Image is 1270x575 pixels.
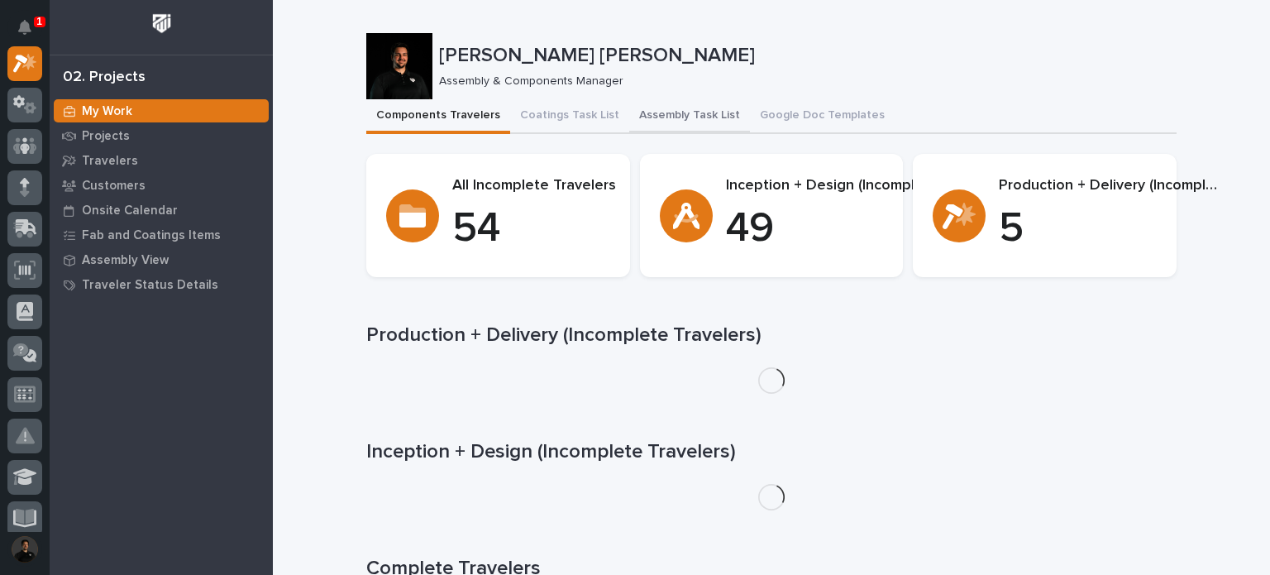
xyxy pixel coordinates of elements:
[999,177,1223,195] p: Production + Delivery (Incomplete)
[50,123,273,148] a: Projects
[82,154,138,169] p: Travelers
[82,228,221,243] p: Fab and Coatings Items
[726,177,943,195] p: Inception + Design (Incomplete)
[50,198,273,223] a: Onsite Calendar
[629,99,750,134] button: Assembly Task List
[452,204,616,254] p: 54
[50,173,273,198] a: Customers
[366,440,1177,464] h1: Inception + Design (Incomplete Travelers)
[146,8,177,39] img: Workspace Logo
[7,532,42,567] button: users-avatar
[82,179,146,194] p: Customers
[50,98,273,123] a: My Work
[366,99,510,134] button: Components Travelers
[726,204,943,254] p: 49
[50,247,273,272] a: Assembly View
[439,44,1170,68] p: [PERSON_NAME] [PERSON_NAME]
[63,69,146,87] div: 02. Projects
[82,204,178,218] p: Onsite Calendar
[82,278,218,293] p: Traveler Status Details
[50,148,273,173] a: Travelers
[439,74,1163,89] p: Assembly & Components Manager
[7,10,42,45] button: Notifications
[366,323,1177,347] h1: Production + Delivery (Incomplete Travelers)
[750,99,895,134] button: Google Doc Templates
[50,272,273,297] a: Traveler Status Details
[50,223,273,247] a: Fab and Coatings Items
[452,177,616,195] p: All Incomplete Travelers
[82,253,169,268] p: Assembly View
[36,16,42,27] p: 1
[999,204,1223,254] p: 5
[82,104,132,119] p: My Work
[510,99,629,134] button: Coatings Task List
[82,129,130,144] p: Projects
[21,20,42,46] div: Notifications1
